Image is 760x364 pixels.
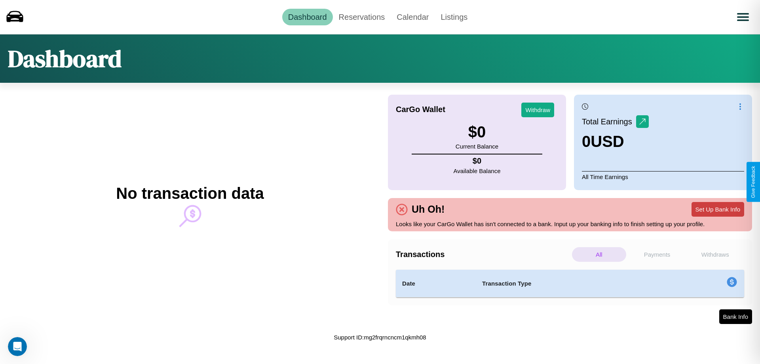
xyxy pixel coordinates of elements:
[396,105,445,114] h4: CarGo Wallet
[282,9,333,25] a: Dashboard
[482,279,662,288] h4: Transaction Type
[688,247,742,262] p: Withdraws
[692,202,744,217] button: Set Up Bank Info
[116,185,264,202] h2: No transaction data
[582,133,649,151] h3: 0 USD
[334,332,426,343] p: Support ID: mg2frqrncncm1qkmh08
[582,114,636,129] p: Total Earnings
[719,309,752,324] button: Bank Info
[630,247,684,262] p: Payments
[396,219,744,229] p: Looks like your CarGo Wallet has isn't connected to a bank. Input up your banking info to finish ...
[396,270,744,297] table: simple table
[391,9,435,25] a: Calendar
[435,9,473,25] a: Listings
[456,141,498,152] p: Current Balance
[402,279,469,288] h4: Date
[521,103,554,117] button: Withdraw
[456,123,498,141] h3: $ 0
[408,204,448,215] h4: Uh Oh!
[582,171,744,182] p: All Time Earnings
[396,250,570,259] h4: Transactions
[454,156,501,166] h4: $ 0
[732,6,754,28] button: Open menu
[8,42,122,75] h1: Dashboard
[454,166,501,176] p: Available Balance
[750,166,756,198] div: Give Feedback
[8,337,27,356] iframe: Intercom live chat
[333,9,391,25] a: Reservations
[572,247,626,262] p: All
